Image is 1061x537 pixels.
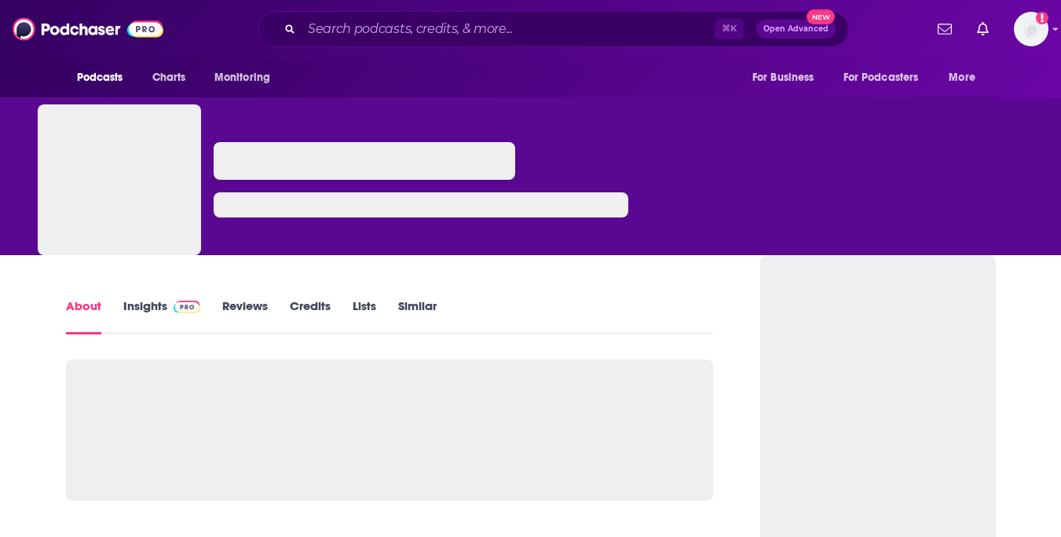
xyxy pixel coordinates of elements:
[1014,12,1048,46] span: Logged in as Alexandrapullpr
[13,14,163,44] img: Podchaser - Follow, Share and Rate Podcasts
[258,11,849,47] div: Search podcasts, credits, & more...
[66,63,144,93] button: open menu
[1014,12,1048,46] button: Show profile menu
[1036,12,1048,24] svg: Add a profile image
[214,67,270,89] span: Monitoring
[741,63,834,93] button: open menu
[931,16,958,42] a: Show notifications dropdown
[938,63,995,93] button: open menu
[843,67,919,89] span: For Podcasters
[142,63,196,93] a: Charts
[290,298,331,334] a: Credits
[174,301,201,313] img: Podchaser Pro
[66,298,101,334] a: About
[949,67,975,89] span: More
[77,67,123,89] span: Podcasts
[353,298,376,334] a: Lists
[1014,12,1048,46] img: User Profile
[302,16,715,42] input: Search podcasts, credits, & more...
[756,20,836,38] button: Open AdvancedNew
[752,67,814,89] span: For Business
[833,63,942,93] button: open menu
[807,9,835,24] span: New
[222,298,268,334] a: Reviews
[763,25,829,33] span: Open Advanced
[398,298,437,334] a: Similar
[203,63,291,93] button: open menu
[123,298,201,334] a: InsightsPodchaser Pro
[152,67,186,89] span: Charts
[971,16,995,42] a: Show notifications dropdown
[715,19,744,39] span: ⌘ K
